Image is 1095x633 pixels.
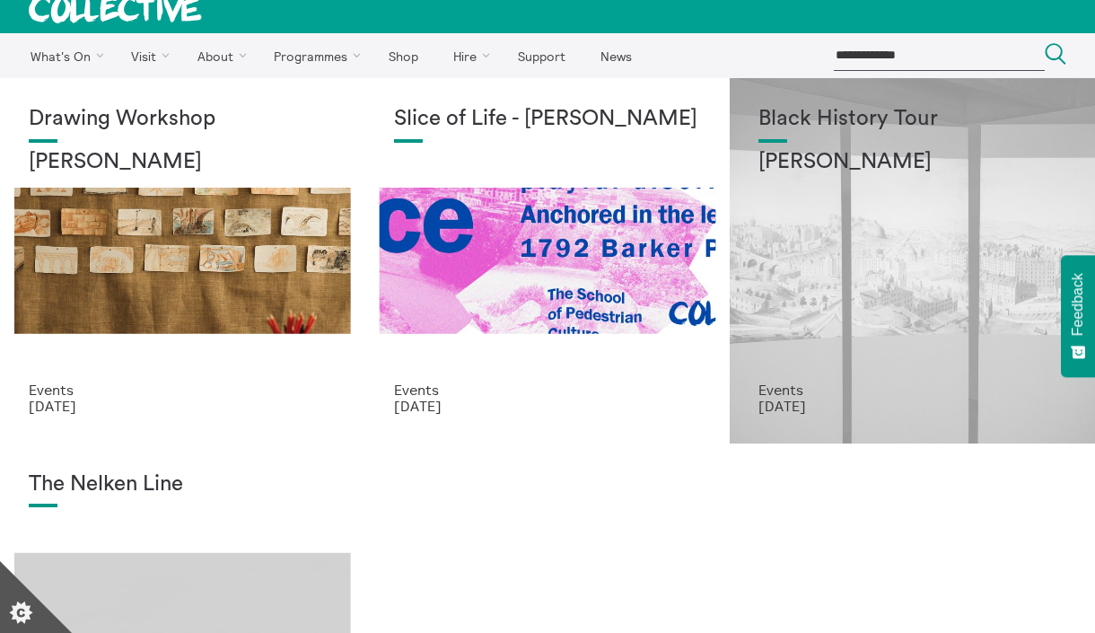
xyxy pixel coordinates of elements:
[1070,273,1086,336] span: Feedback
[502,33,581,78] a: Support
[1061,255,1095,377] button: Feedback - Show survey
[14,33,112,78] a: What's On
[29,472,337,497] h1: The Nelken Line
[730,78,1095,444] a: Collective Panorama June 2025 small file 7 Black History Tour [PERSON_NAME] Events [DATE]
[29,398,337,414] p: [DATE]
[758,150,1066,175] h2: [PERSON_NAME]
[758,398,1066,414] p: [DATE]
[394,107,702,132] h1: Slice of Life - [PERSON_NAME]
[584,33,647,78] a: News
[394,382,702,398] p: Events
[116,33,179,78] a: Visit
[258,33,370,78] a: Programmes
[438,33,499,78] a: Hire
[372,33,434,78] a: Shop
[365,78,731,444] a: Webposter copy Slice of Life - [PERSON_NAME] Events [DATE]
[29,382,337,398] p: Events
[758,382,1066,398] p: Events
[181,33,255,78] a: About
[394,398,702,414] p: [DATE]
[29,150,337,175] h2: [PERSON_NAME]
[29,107,337,132] h1: Drawing Workshop
[758,107,1066,132] h1: Black History Tour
